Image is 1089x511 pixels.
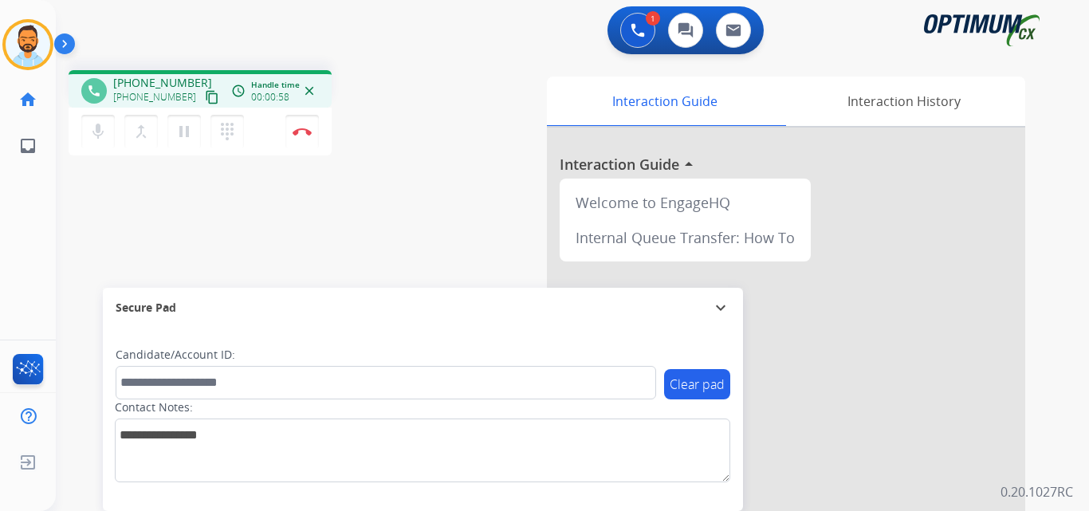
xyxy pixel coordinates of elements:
[302,84,316,98] mat-icon: close
[218,122,237,141] mat-icon: dialpad
[293,128,312,136] img: control
[87,84,101,98] mat-icon: phone
[18,90,37,109] mat-icon: home
[566,185,804,220] div: Welcome to EngageHQ
[175,122,194,141] mat-icon: pause
[116,347,235,363] label: Candidate/Account ID:
[664,369,730,399] button: Clear pad
[6,22,50,67] img: avatar
[88,122,108,141] mat-icon: mic
[115,399,193,415] label: Contact Notes:
[782,77,1025,126] div: Interaction History
[646,11,660,26] div: 1
[1001,482,1073,501] p: 0.20.1027RC
[231,84,246,98] mat-icon: access_time
[566,220,804,255] div: Internal Queue Transfer: How To
[113,91,196,104] span: [PHONE_NUMBER]
[132,122,151,141] mat-icon: merge_type
[251,79,300,91] span: Handle time
[547,77,782,126] div: Interaction Guide
[116,300,176,316] span: Secure Pad
[251,91,289,104] span: 00:00:58
[18,136,37,155] mat-icon: inbox
[711,298,730,317] mat-icon: expand_more
[205,90,219,104] mat-icon: content_copy
[113,75,212,91] span: [PHONE_NUMBER]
